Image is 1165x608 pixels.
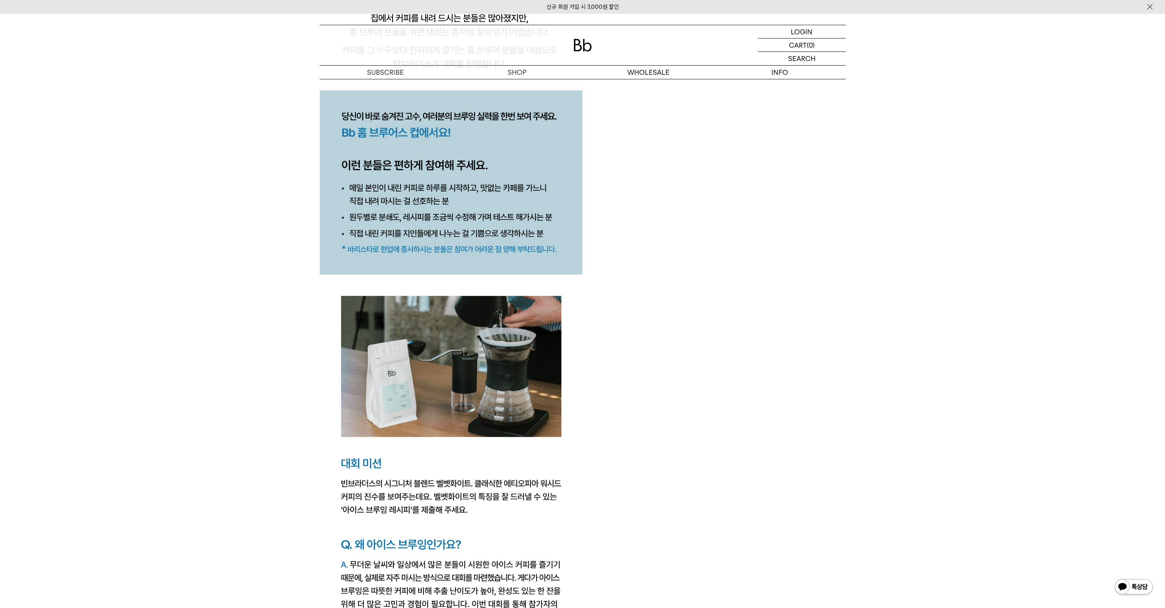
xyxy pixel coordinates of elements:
img: 카카오톡 채널 1:1 채팅 버튼 [1114,578,1154,597]
p: WHOLESALE [583,66,714,79]
img: 로고 [574,39,592,51]
a: CART (0) [758,39,846,52]
a: LOGIN [758,25,846,39]
a: SHOP [451,66,583,79]
p: SEARCH [788,52,816,65]
p: (0) [807,39,815,51]
a: SUBSCRIBE [320,66,451,79]
p: CART [789,39,807,51]
p: LOGIN [791,25,812,38]
a: 신규 회원 가입 시 3,000원 할인 [546,3,619,10]
p: INFO [714,66,846,79]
